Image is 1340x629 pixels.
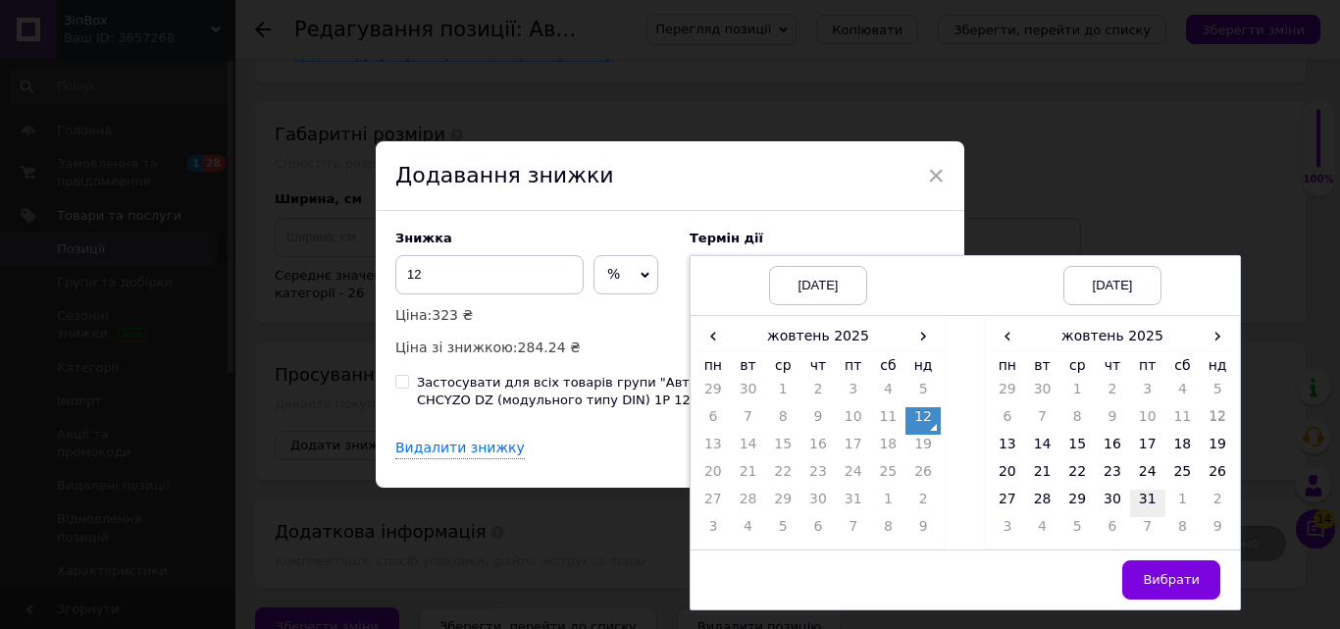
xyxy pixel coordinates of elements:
td: 24 [836,462,871,490]
td: 6 [1095,517,1130,545]
td: 6 [990,407,1025,435]
td: 20 [990,462,1025,490]
td: 7 [1025,407,1060,435]
td: 28 [1025,490,1060,517]
td: 8 [765,407,800,435]
th: чт [1095,351,1130,380]
td: 3 [836,380,871,407]
td: 4 [1025,517,1060,545]
td: 5 [1059,517,1095,545]
td: 14 [1025,435,1060,462]
td: 29 [696,380,731,407]
td: 11 [871,407,906,435]
td: 22 [765,462,800,490]
td: 13 [696,435,731,462]
td: 25 [1165,462,1201,490]
td: 2 [800,380,836,407]
td: 17 [1130,435,1165,462]
td: 10 [1130,407,1165,435]
th: нд [905,351,941,380]
th: жовтень 2025 [731,322,906,351]
p: Ціна зі знижкою: [395,337,670,358]
td: 17 [836,435,871,462]
span: 323 ₴ [432,307,473,323]
div: [DATE] [1063,266,1161,305]
td: 4 [871,380,906,407]
td: 14 [731,435,766,462]
td: 30 [1025,380,1060,407]
span: 284.24 ₴ [518,340,581,355]
td: 22 [1059,462,1095,490]
td: 26 [905,462,941,490]
td: 30 [1095,490,1130,517]
th: ср [765,351,800,380]
td: 18 [1165,435,1201,462]
td: 10 [836,407,871,435]
td: 8 [1165,517,1201,545]
td: 19 [1200,435,1235,462]
td: 3 [990,517,1025,545]
td: 5 [765,517,800,545]
th: пт [836,351,871,380]
td: 31 [836,490,871,517]
td: 18 [871,435,906,462]
td: 12 [905,407,941,435]
td: 4 [1165,380,1201,407]
td: 13 [990,435,1025,462]
th: чт [800,351,836,380]
td: 9 [1095,407,1130,435]
td: 21 [731,462,766,490]
th: пт [1130,351,1165,380]
td: 20 [696,462,731,490]
td: 29 [1059,490,1095,517]
td: 31 [1130,490,1165,517]
td: 3 [1130,380,1165,407]
td: 4 [731,517,766,545]
td: 1 [1165,490,1201,517]
td: 9 [800,407,836,435]
th: сб [871,351,906,380]
td: 2 [1200,490,1235,517]
td: 7 [1130,517,1165,545]
td: 24 [1130,462,1165,490]
td: 27 [696,490,731,517]
td: 7 [836,517,871,545]
td: 29 [990,380,1025,407]
td: 5 [905,380,941,407]
td: 7 [731,407,766,435]
td: 19 [905,435,941,462]
td: 8 [871,517,906,545]
td: 5 [1200,380,1235,407]
span: › [905,322,941,350]
span: Знижка [395,231,452,245]
input: 0 [395,255,584,294]
th: нд [1200,351,1235,380]
th: ср [1059,351,1095,380]
span: › [1200,322,1235,350]
td: 30 [800,490,836,517]
td: 11 [1165,407,1201,435]
td: 8 [1059,407,1095,435]
span: × [927,159,945,192]
th: сб [1165,351,1201,380]
td: 23 [800,462,836,490]
td: 6 [800,517,836,545]
span: Вибрати [1143,572,1200,587]
th: вт [1025,351,1060,380]
td: 2 [905,490,941,517]
td: 12 [1200,407,1235,435]
td: 27 [990,490,1025,517]
span: ‹ [696,322,731,350]
td: 23 [1095,462,1130,490]
td: 1 [871,490,906,517]
th: пн [696,351,731,380]
th: жовтень 2025 [1025,322,1201,351]
td: 15 [1059,435,1095,462]
span: % [607,266,620,282]
td: 6 [696,407,731,435]
th: вт [731,351,766,380]
label: Термін дії [690,231,945,245]
th: пн [990,351,1025,380]
td: 9 [1200,517,1235,545]
td: 16 [800,435,836,462]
